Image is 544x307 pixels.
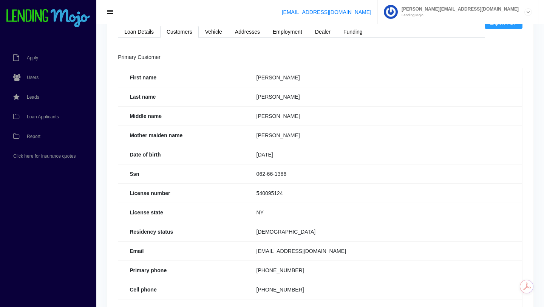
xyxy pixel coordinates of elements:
span: Apply [27,56,38,60]
div: Primary Customer [118,53,522,62]
td: 062-66-1386 [245,164,522,183]
td: NY [245,203,522,222]
img: Profile image [384,5,398,19]
span: Users [27,75,39,80]
a: Customers [160,26,199,38]
td: [PERSON_NAME] [245,87,522,106]
th: Cell phone [118,280,245,299]
a: Employment [266,26,309,38]
a: Vehicle [199,26,229,38]
th: Residency status [118,222,245,241]
td: [PERSON_NAME] [245,126,522,145]
a: Dealer [309,26,337,38]
span: Leads [27,95,39,99]
th: First name [118,68,245,87]
th: Mother maiden name [118,126,245,145]
th: License state [118,203,245,222]
td: [PHONE_NUMBER] [245,260,522,280]
span: Click here for insurance quotes [13,154,76,158]
td: [DATE] [245,145,522,164]
span: Report [27,134,40,139]
th: Ssn [118,164,245,183]
td: [EMAIL_ADDRESS][DOMAIN_NAME] [245,241,522,260]
th: Primary phone [118,260,245,280]
td: [PERSON_NAME] [245,68,522,87]
td: [PERSON_NAME] [245,106,522,126]
th: Email [118,241,245,260]
small: Lending Mojo [398,13,519,17]
span: [PERSON_NAME][EMAIL_ADDRESS][DOMAIN_NAME] [398,7,519,11]
a: Funding [337,26,369,38]
th: Last name [118,87,245,106]
td: [PHONE_NUMBER] [245,280,522,299]
th: Date of birth [118,145,245,164]
span: Loan Applicants [27,115,59,119]
a: Loan Details [118,26,160,38]
th: Middle name [118,106,245,126]
a: Addresses [229,26,266,38]
a: [EMAIL_ADDRESS][DOMAIN_NAME] [282,9,371,15]
th: License number [118,183,245,203]
img: logo-small.png [6,9,91,28]
td: [DEMOGRAPHIC_DATA] [245,222,522,241]
td: 540095124 [245,183,522,203]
